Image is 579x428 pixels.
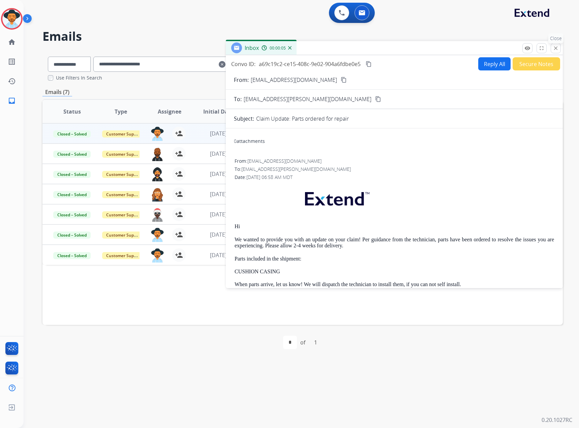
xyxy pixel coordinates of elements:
p: Emails (7) [42,88,72,96]
mat-icon: list_alt [8,58,16,66]
span: 00:00:05 [270,45,286,51]
p: CUSHION CASING [235,269,554,275]
span: [DATE] 06:58 AM MDT [246,174,293,180]
span: Closed – Solved [53,191,91,198]
div: Date: [235,174,554,181]
mat-icon: person_add [175,129,183,137]
mat-icon: close [553,45,559,51]
span: Customer Support [102,191,146,198]
span: Closed – Solved [53,211,91,218]
p: Parts included in the shipment: [235,256,554,262]
span: [DATE] [210,130,227,137]
mat-icon: history [8,77,16,85]
span: Customer Support [102,252,146,259]
img: agent-avatar [151,167,164,181]
img: agent-avatar [151,208,164,222]
span: Closed – Solved [53,151,91,158]
button: Secure Notes [513,57,560,70]
div: of [300,338,305,346]
button: Close [551,43,561,53]
mat-icon: home [8,38,16,46]
span: Customer Support [102,151,146,158]
span: Customer Support [102,130,146,137]
img: agent-avatar [151,147,164,161]
span: Closed – Solved [53,252,91,259]
mat-icon: person_add [175,150,183,158]
mat-icon: clear [219,60,225,68]
img: agent-avatar [151,127,164,141]
span: 0 [234,138,237,144]
span: [DATE] [210,211,227,218]
mat-icon: person_add [175,210,183,218]
span: Closed – Solved [53,232,91,239]
label: Use Filters In Search [56,74,102,81]
p: From: [234,76,249,84]
p: To: [234,95,242,103]
span: [DATE] [210,150,227,157]
h2: Emails [42,30,563,43]
p: We wanted to provide you with an update on your claim! Per guidance from the technician, parts ha... [235,237,554,249]
div: From: [235,158,554,164]
mat-icon: person_add [175,231,183,239]
p: Subject: [234,115,254,123]
span: [EMAIL_ADDRESS][PERSON_NAME][DOMAIN_NAME] [244,95,371,103]
span: Assignee [158,108,181,116]
p: When parts arrive, let us know! We will dispatch the technician to install them, if you can not s... [235,281,554,287]
span: [DATE] [210,170,227,178]
span: Status [63,108,81,116]
img: extend.png [297,184,376,211]
mat-icon: fullscreen [539,45,545,51]
p: [EMAIL_ADDRESS][DOMAIN_NAME] [251,76,337,84]
mat-icon: inbox [8,97,16,105]
span: Closed – Solved [53,171,91,178]
span: [DATE] [210,251,227,259]
img: agent-avatar [151,248,164,263]
span: Inbox [245,44,259,52]
span: Type [115,108,127,116]
button: Reply All [478,57,511,70]
p: Convo ID: [231,60,255,68]
span: Customer Support [102,171,146,178]
span: [DATE] [210,190,227,198]
img: agent-avatar [151,187,164,202]
p: 0.20.1027RC [542,416,572,424]
p: Close [548,33,563,43]
span: [EMAIL_ADDRESS][DOMAIN_NAME] [247,158,322,164]
p: Claim Update: Parts ordered for repair [256,115,349,123]
span: a69c19c2-ce15-408c-9e02-904a6fdbe0e5 [259,60,361,68]
div: attachments [234,138,265,145]
div: To: [235,166,554,173]
mat-icon: remove_red_eye [524,45,530,51]
mat-icon: content_copy [375,96,381,102]
img: agent-avatar [151,228,164,242]
mat-icon: content_copy [366,61,372,67]
mat-icon: person_add [175,190,183,198]
span: Customer Support [102,211,146,218]
mat-icon: person_add [175,170,183,178]
span: Customer Support [102,232,146,239]
span: [EMAIL_ADDRESS][PERSON_NAME][DOMAIN_NAME] [241,166,351,172]
p: Hi [235,223,554,230]
mat-icon: content_copy [341,77,347,83]
span: [DATE] [210,231,227,238]
span: Closed – Solved [53,130,91,137]
img: avatar [2,9,21,28]
mat-icon: person_add [175,251,183,259]
span: Initial Date [203,108,234,116]
div: 1 [309,336,323,349]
